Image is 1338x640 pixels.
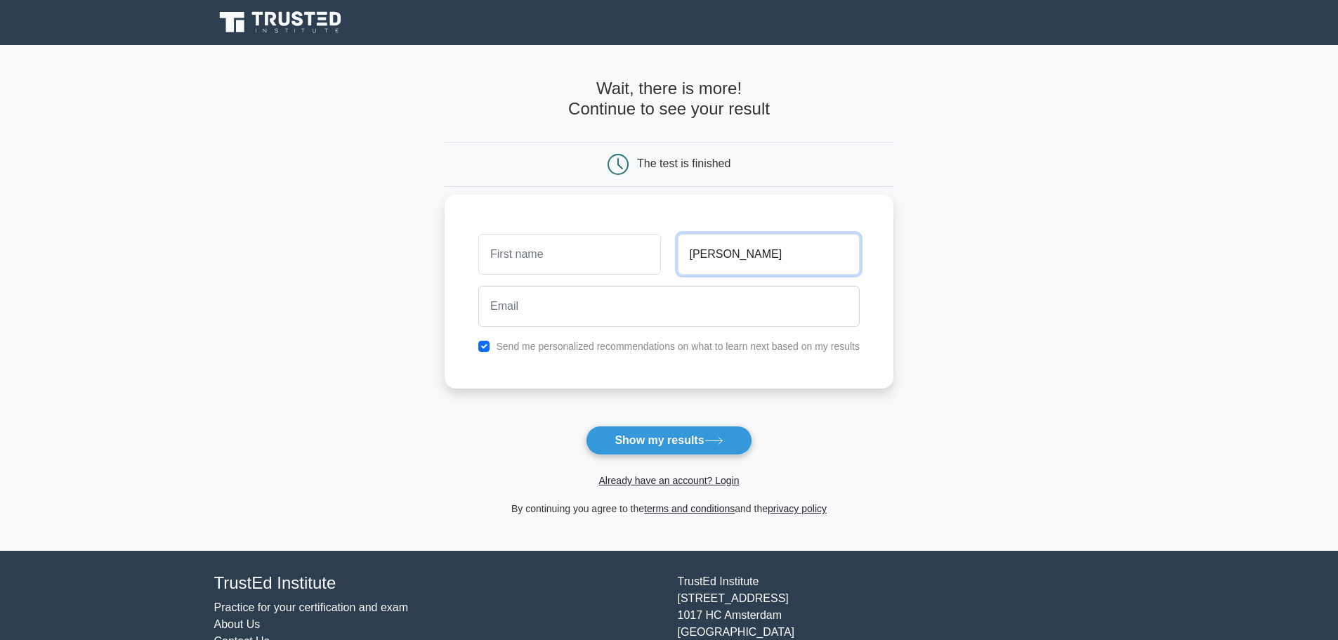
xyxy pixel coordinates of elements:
[214,573,661,594] h4: TrustEd Institute
[214,618,261,630] a: About Us
[436,500,902,517] div: By continuing you agree to the and the
[598,475,739,486] a: Already have an account? Login
[637,157,730,169] div: The test is finished
[214,601,409,613] a: Practice for your certification and exam
[478,234,660,275] input: First name
[678,234,860,275] input: Last name
[644,503,735,514] a: terms and conditions
[445,79,893,119] h4: Wait, there is more! Continue to see your result
[586,426,752,455] button: Show my results
[478,286,860,327] input: Email
[768,503,827,514] a: privacy policy
[496,341,860,352] label: Send me personalized recommendations on what to learn next based on my results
